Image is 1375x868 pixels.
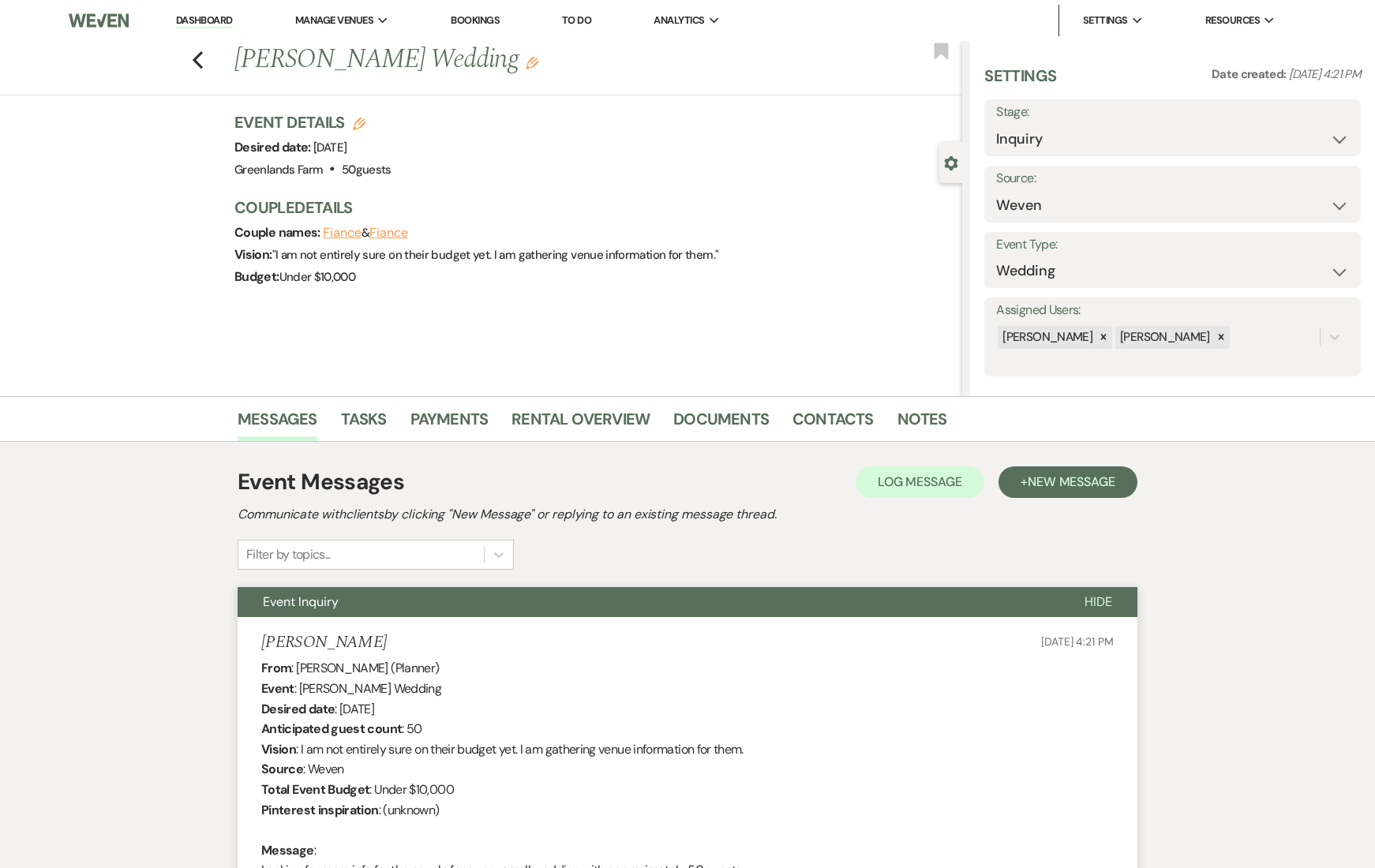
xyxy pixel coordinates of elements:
[261,802,379,818] b: Pinterest inspiration
[261,741,296,758] b: Vision
[238,466,404,499] h1: Event Messages
[856,466,984,498] button: Log Message
[261,701,335,717] b: Desired date
[234,139,313,155] span: Desired date:
[234,196,946,219] h3: Couple Details
[897,406,947,441] a: Notes
[313,140,347,155] span: [DATE]
[234,246,272,263] span: Vision:
[1059,587,1137,617] button: Hide
[1115,326,1212,349] div: [PERSON_NAME]
[263,593,339,610] span: Event Inquiry
[1028,473,1115,490] span: New Message
[1212,66,1289,82] span: Date created:
[295,13,373,28] span: Manage Venues
[369,226,408,239] button: Fiance
[261,781,369,798] b: Total Event Budget
[792,406,874,441] a: Contacts
[238,587,1059,617] button: Event Inquiry
[234,268,279,285] span: Budget:
[69,4,129,37] img: Weven Logo
[341,406,387,441] a: Tasks
[342,162,392,178] span: 50 guests
[410,406,489,441] a: Payments
[238,406,317,441] a: Messages
[261,633,387,653] h5: [PERSON_NAME]
[526,55,538,69] button: Edit
[998,466,1137,498] button: +New Message
[984,65,1056,99] h3: Settings
[998,326,1095,349] div: [PERSON_NAME]
[261,660,291,676] b: From
[1205,13,1260,28] span: Resources
[944,155,958,170] button: Close lead details
[1083,13,1128,28] span: Settings
[451,13,500,27] a: Bookings
[246,545,331,564] div: Filter by topics...
[511,406,650,441] a: Rental Overview
[562,13,591,27] a: To Do
[279,269,356,285] span: Under $10,000
[996,101,1349,124] label: Stage:
[238,505,1137,524] h2: Communicate with clients by clicking "New Message" or replying to an existing message thread.
[996,299,1349,322] label: Assigned Users:
[1041,634,1114,649] span: [DATE] 4:21 PM
[323,226,362,239] button: Fiance
[261,842,314,859] b: Message
[234,111,392,133] h3: Event Details
[1289,66,1361,82] span: [DATE] 4:21 PM
[261,680,294,697] b: Event
[176,13,233,28] a: Dashboard
[234,224,323,241] span: Couple names:
[996,234,1349,256] label: Event Type:
[996,167,1349,190] label: Source:
[261,761,303,777] b: Source
[1085,593,1112,610] span: Hide
[234,41,811,79] h1: [PERSON_NAME] Wedding
[878,473,962,490] span: Log Message
[673,406,769,441] a: Documents
[234,162,323,178] span: Greenlands Farm
[261,720,402,737] b: Anticipated guest count
[272,247,719,263] span: " I am not entirely sure on their budget yet. I am gathering venue information for them. "
[323,225,407,241] span: &
[654,13,704,28] span: Analytics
